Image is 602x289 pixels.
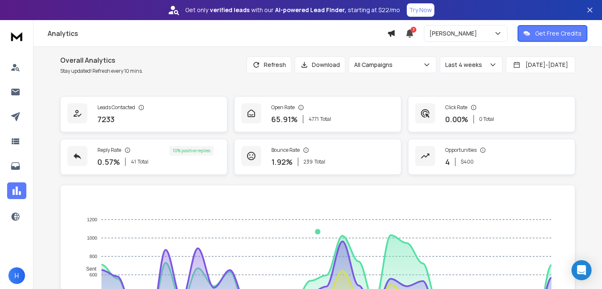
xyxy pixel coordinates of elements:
[408,96,575,132] a: Click Rate0.00%0 Total
[312,61,340,69] p: Download
[60,55,143,65] h1: Overall Analytics
[271,156,293,168] p: 1.92 %
[60,139,227,175] a: Reply Rate0.57%41Total10% positive replies
[295,56,345,73] button: Download
[445,104,467,111] p: Click Rate
[60,68,143,74] p: Stay updated! Refresh every 10 mins.
[518,25,587,42] button: Get Free Credits
[445,147,477,153] p: Opportunities
[97,156,120,168] p: 0.57 %
[461,159,474,165] p: $ 400
[185,6,400,14] p: Get only with our starting at $22/mo
[445,156,450,168] p: 4
[407,3,434,17] button: Try Now
[89,272,97,277] tspan: 600
[354,61,396,69] p: All Campaigns
[138,159,148,165] span: Total
[169,146,214,156] div: 10 % positive replies
[247,56,291,73] button: Refresh
[210,6,250,14] strong: verified leads
[87,235,97,240] tspan: 1000
[429,29,480,38] p: [PERSON_NAME]
[314,159,325,165] span: Total
[131,159,136,165] span: 41
[506,56,575,73] button: [DATE]-[DATE]
[89,254,97,259] tspan: 800
[8,28,25,44] img: logo
[48,28,387,38] h1: Analytics
[234,96,401,132] a: Open Rate65.91%4771Total
[8,267,25,284] button: H
[80,266,97,272] span: Sent
[60,96,227,132] a: Leads Contacted7233
[234,139,401,175] a: Bounce Rate1.92%239Total
[87,217,97,222] tspan: 1200
[571,260,592,280] div: Open Intercom Messenger
[97,113,115,125] p: 7233
[275,6,346,14] strong: AI-powered Lead Finder,
[535,29,582,38] p: Get Free Credits
[271,147,300,153] p: Bounce Rate
[271,113,298,125] p: 65.91 %
[479,116,494,123] p: 0 Total
[264,61,286,69] p: Refresh
[408,139,575,175] a: Opportunities4$400
[304,159,313,165] span: 239
[411,27,416,33] span: 7
[271,104,295,111] p: Open Rate
[97,147,121,153] p: Reply Rate
[445,61,485,69] p: Last 4 weeks
[409,6,432,14] p: Try Now
[320,116,331,123] span: Total
[445,113,468,125] p: 0.00 %
[309,116,319,123] span: 4771
[97,104,135,111] p: Leads Contacted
